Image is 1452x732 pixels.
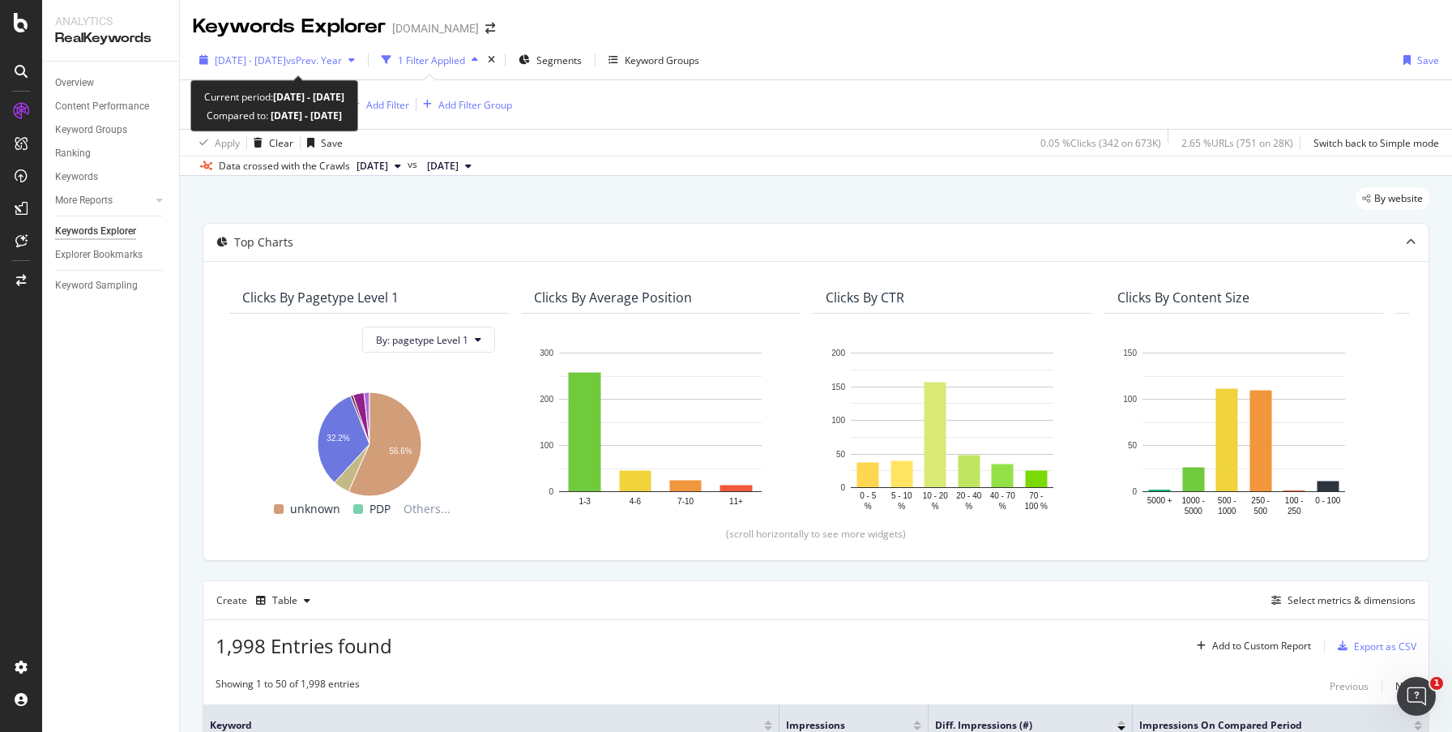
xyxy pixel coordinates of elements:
[408,157,421,172] span: vs
[268,109,342,122] b: [DATE] - [DATE]
[1117,289,1249,306] div: Clicks By Content Size
[269,136,293,150] div: Clear
[1307,130,1439,156] button: Switch back to Simple mode
[55,192,152,209] a: More Reports
[216,677,360,696] div: Showing 1 to 50 of 1,998 entries
[55,98,168,115] a: Content Performance
[55,122,127,139] div: Keyword Groups
[55,145,168,162] a: Ranking
[392,20,479,36] div: [DOMAIN_NAME]
[860,491,876,500] text: 0 - 5
[290,499,340,519] span: unknown
[630,497,642,506] text: 4-6
[536,54,582,67] span: Segments
[55,75,94,92] div: Overview
[362,327,495,353] button: By: pagetype Level 1
[540,441,553,450] text: 100
[1040,136,1161,150] div: 0.05 % Clicks ( 342 on 673K )
[891,491,912,500] text: 5 - 10
[273,90,344,104] b: [DATE] - [DATE]
[55,246,143,263] div: Explorer Bookmarks
[193,47,361,73] button: [DATE] - [DATE]vsPrev. Year
[1185,507,1203,516] text: 5000
[350,156,408,176] button: [DATE]
[216,588,317,614] div: Create
[1147,496,1172,505] text: 5000 +
[247,130,293,156] button: Clear
[965,502,972,511] text: %
[357,159,388,173] span: 2025 Jul. 4th
[1265,591,1416,610] button: Select metrics & dimensions
[398,54,465,67] div: 1 Filter Applied
[1417,54,1439,67] div: Save
[1397,47,1439,73] button: Save
[55,169,98,186] div: Keywords
[301,130,343,156] button: Save
[369,499,391,519] span: PDP
[242,383,495,499] svg: A chart.
[1288,593,1416,607] div: Select metrics & dimensions
[534,345,787,519] svg: A chart.
[990,491,1016,500] text: 40 - 70
[729,497,743,506] text: 11+
[55,223,136,240] div: Keywords Explorer
[55,29,166,48] div: RealKeywords
[55,75,168,92] a: Overview
[1330,679,1369,693] div: Previous
[1029,491,1043,500] text: 70 -
[602,47,706,73] button: Keyword Groups
[219,159,350,173] div: Data crossed with the Crawls
[826,289,904,306] div: Clicks By CTR
[204,88,344,106] div: Current period:
[485,23,495,34] div: arrow-right-arrow-left
[865,502,872,511] text: %
[1330,677,1369,696] button: Previous
[344,95,409,114] button: Add Filter
[397,499,457,519] span: Others...
[416,95,512,114] button: Add Filter Group
[1397,677,1436,716] iframe: Intercom live chat
[242,289,399,306] div: Clicks By pagetype Level 1
[250,588,317,614] button: Table
[1395,679,1416,693] div: Next
[932,502,939,511] text: %
[831,383,845,392] text: 150
[1182,496,1205,505] text: 1000 -
[327,434,349,443] text: 32.2%
[234,234,293,250] div: Top Charts
[1117,345,1370,519] svg: A chart.
[55,192,113,209] div: More Reports
[831,416,845,425] text: 100
[376,333,468,347] span: By: pagetype Level 1
[1354,640,1416,653] div: Export as CSV
[272,596,297,606] div: Table
[1395,677,1416,696] button: Next
[534,289,692,306] div: Clicks By Average Position
[55,223,168,240] a: Keywords Explorer
[836,450,846,459] text: 50
[1132,487,1137,496] text: 0
[1331,633,1416,659] button: Export as CSV
[1123,395,1137,404] text: 100
[1285,496,1304,505] text: 100 -
[579,497,591,506] text: 1-3
[55,122,168,139] a: Keyword Groups
[956,491,982,500] text: 20 - 40
[321,136,343,150] div: Save
[215,54,286,67] span: [DATE] - [DATE]
[1218,496,1236,505] text: 500 -
[1356,187,1429,210] div: legacy label
[55,246,168,263] a: Explorer Bookmarks
[55,145,91,162] div: Ranking
[512,47,588,73] button: Segments
[625,54,699,67] div: Keyword Groups
[193,13,386,41] div: Keywords Explorer
[1025,502,1048,511] text: 100 %
[1374,194,1423,203] span: By website
[223,527,1409,541] div: (scroll horizontally to see more widgets)
[421,156,478,176] button: [DATE]
[1181,136,1293,150] div: 2.65 % URLs ( 751 on 28K )
[1190,633,1311,659] button: Add to Custom Report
